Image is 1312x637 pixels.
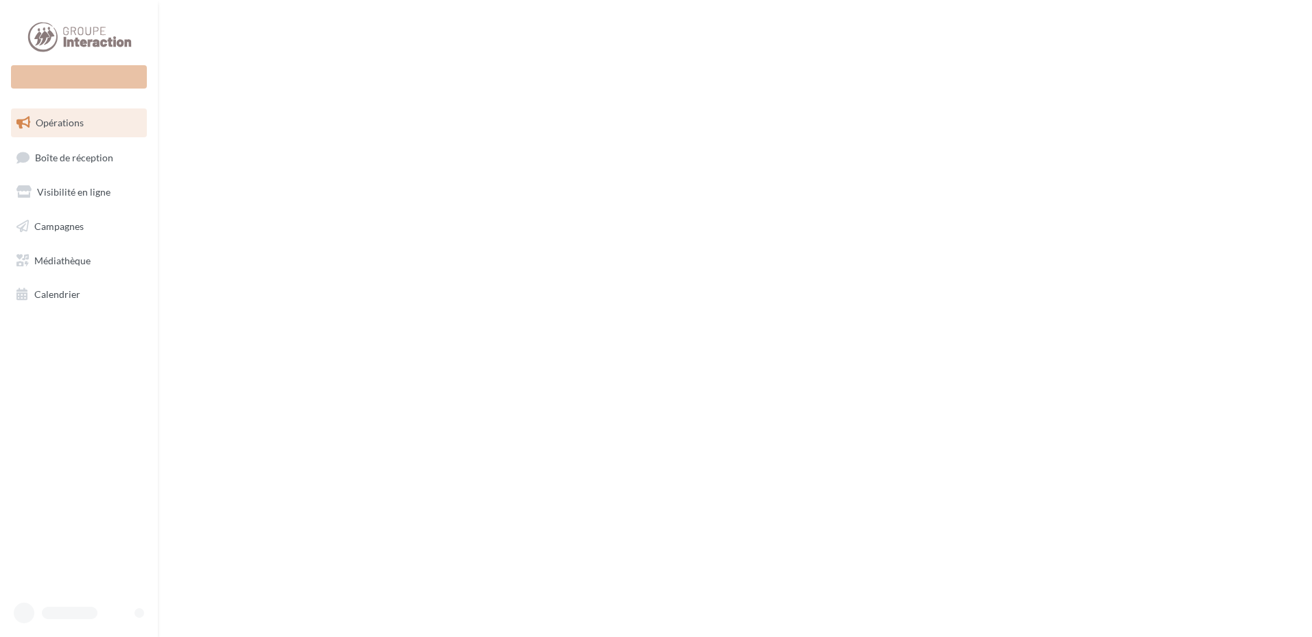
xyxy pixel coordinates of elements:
[8,280,150,309] a: Calendrier
[8,246,150,275] a: Médiathèque
[34,220,84,232] span: Campagnes
[37,186,110,198] span: Visibilité en ligne
[34,254,91,266] span: Médiathèque
[8,108,150,137] a: Opérations
[8,212,150,241] a: Campagnes
[11,65,147,89] div: Nouvelle campagne
[8,178,150,207] a: Visibilité en ligne
[36,117,84,128] span: Opérations
[35,151,113,163] span: Boîte de réception
[8,143,150,172] a: Boîte de réception
[34,288,80,300] span: Calendrier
